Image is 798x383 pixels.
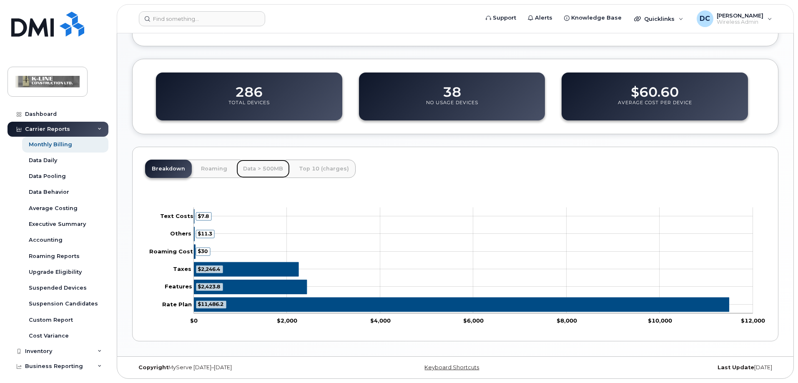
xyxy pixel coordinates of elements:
[631,76,679,100] dd: $60.60
[198,283,220,289] tspan: $2,423.8
[160,212,193,219] tspan: Text Costs
[198,230,212,236] tspan: $11.3
[558,10,627,26] a: Knowledge Base
[277,317,297,323] tspan: $2,000
[228,100,270,115] p: Total Devices
[194,209,729,312] g: Series
[173,265,191,272] tspan: Taxes
[149,207,765,323] g: Chart
[718,364,754,370] strong: Last Update
[443,76,461,100] dd: 38
[644,15,675,22] span: Quicklinks
[236,160,290,178] a: Data > 500MB
[149,248,193,254] tspan: Roaming Cost
[535,14,552,22] span: Alerts
[139,11,265,26] input: Find something...
[717,19,763,25] span: Wireless Admin
[194,160,234,178] a: Roaming
[522,10,558,26] a: Alerts
[571,14,622,22] span: Knowledge Base
[198,248,208,254] tspan: $30
[628,10,689,27] div: Quicklinks
[691,10,778,27] div: Darcy Cook
[717,12,763,19] span: [PERSON_NAME]
[618,100,692,115] p: Average Cost Per Device
[170,230,191,237] tspan: Others
[463,317,484,323] tspan: $6,000
[198,265,220,272] tspan: $2,246.4
[493,14,516,22] span: Support
[370,317,391,323] tspan: $4,000
[165,283,192,290] tspan: Features
[132,364,348,371] div: MyServe [DATE]–[DATE]
[424,364,479,370] a: Keyboard Shortcuts
[162,300,192,307] tspan: Rate Plan
[198,301,223,307] tspan: $11,486.2
[145,160,192,178] a: Breakdown
[741,317,765,323] tspan: $12,000
[292,160,356,178] a: Top 10 (charges)
[648,317,672,323] tspan: $10,000
[480,10,522,26] a: Support
[198,213,209,219] tspan: $7.8
[190,317,198,323] tspan: $0
[235,76,263,100] dd: 286
[557,317,577,323] tspan: $8,000
[138,364,168,370] strong: Copyright
[563,364,778,371] div: [DATE]
[700,14,710,24] span: DC
[426,100,478,115] p: No Usage Devices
